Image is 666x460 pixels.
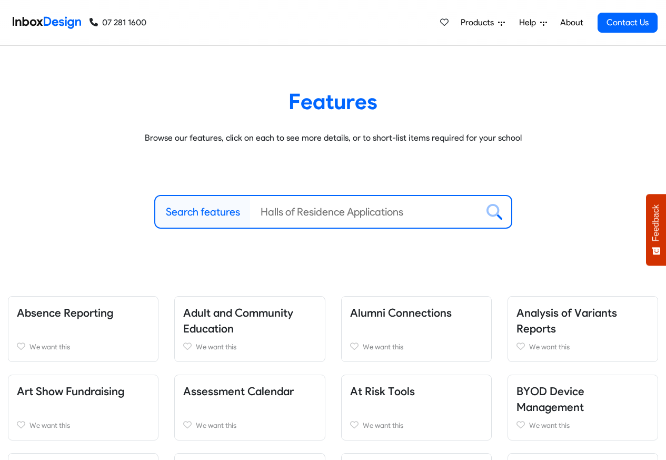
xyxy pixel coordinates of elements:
[183,306,293,335] a: Adult and Community Education
[29,342,70,351] span: We want this
[166,204,240,220] label: Search features
[166,296,333,362] div: Adult and Community Education
[598,13,658,33] a: Contact Us
[350,419,483,432] a: We want this
[646,194,666,266] button: Feedback - Show survey
[456,12,509,33] a: Products
[183,340,316,353] a: We want this
[516,385,584,414] a: BYOD Device Management
[17,419,150,432] a: We want this
[461,16,498,29] span: Products
[350,306,452,319] a: Alumni Connections
[519,16,540,29] span: Help
[196,421,236,429] span: We want this
[363,342,403,351] span: We want this
[516,419,649,432] a: We want this
[183,419,316,432] a: We want this
[515,12,551,33] a: Help
[250,196,478,228] input: Halls of Residence Applications
[17,340,150,353] a: We want this
[500,296,666,362] div: Analysis of Variants Reports
[529,342,570,351] span: We want this
[196,342,236,351] span: We want this
[516,340,649,353] a: We want this
[350,340,483,353] a: We want this
[90,16,146,29] a: 07 281 1600
[16,132,650,144] p: Browse our features, click on each to see more details, or to short-list items required for your ...
[333,375,500,441] div: At Risk Tools
[529,421,570,429] span: We want this
[516,306,617,335] a: Analysis of Variants Reports
[363,421,403,429] span: We want this
[183,385,294,398] a: Assessment Calendar
[350,385,415,398] a: At Risk Tools
[29,421,70,429] span: We want this
[651,204,661,241] span: Feedback
[17,306,113,319] a: Absence Reporting
[333,296,500,362] div: Alumni Connections
[166,375,333,441] div: Assessment Calendar
[557,12,586,33] a: About
[500,375,666,441] div: BYOD Device Management
[16,88,650,115] heading: Features
[17,385,124,398] a: Art Show Fundraising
